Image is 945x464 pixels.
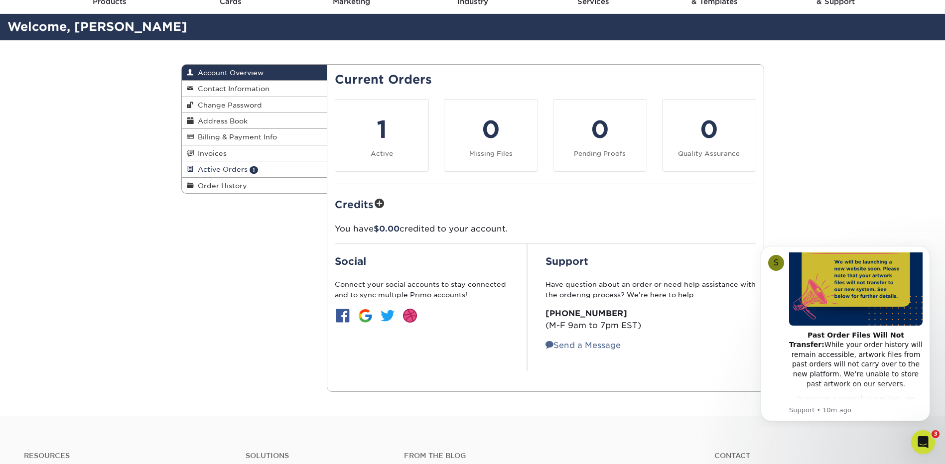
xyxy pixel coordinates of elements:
[545,255,756,267] h2: Support
[662,99,756,172] a: 0 Quality Assurance
[335,255,509,267] h2: Social
[746,237,945,427] iframe: Intercom notifications message
[194,149,227,157] span: Invoices
[43,169,177,178] p: Message from Support, sent 10m ago
[341,112,422,147] div: 1
[335,308,351,324] img: btn-facebook.jpg
[194,117,248,125] span: Address Book
[545,279,756,300] p: Have question about an order or need help assistance with the ordering process? We’re here to help:
[335,279,509,300] p: Connect your social accounts to stay connected and to sync multiple Primo accounts!
[182,161,327,177] a: Active Orders 1
[182,145,327,161] a: Invoices
[2,434,85,461] iframe: Google Customer Reviews
[545,308,756,332] p: (M-F 9am to 7pm EST)
[246,452,389,460] h4: Solutions
[182,178,327,193] a: Order History
[335,196,756,212] h2: Credits
[714,452,921,460] a: Contact
[678,150,740,157] small: Quality Assurance
[182,65,327,81] a: Account Overview
[669,112,750,147] div: 0
[194,133,277,141] span: Billing & Payment Info
[545,309,627,318] strong: [PHONE_NUMBER]
[404,452,687,460] h4: From the Blog
[194,85,270,93] span: Contact Information
[450,112,532,147] div: 0
[335,223,756,235] p: You have credited to your account.
[553,99,647,172] a: 0 Pending Proofs
[194,165,248,173] span: Active Orders
[335,73,756,87] h2: Current Orders
[43,157,177,235] div: To ensure a smooth transition, we encourage you to log in to your account and download any files ...
[545,341,621,350] a: Send a Message
[371,150,393,157] small: Active
[911,430,935,454] iframe: Intercom live chat
[194,69,264,77] span: Account Overview
[194,101,262,109] span: Change Password
[559,112,641,147] div: 0
[182,97,327,113] a: Change Password
[932,430,940,438] span: 3
[574,150,626,157] small: Pending Proofs
[182,81,327,97] a: Contact Information
[194,182,247,190] span: Order History
[402,308,418,324] img: btn-dribbble.jpg
[469,150,513,157] small: Missing Files
[24,452,231,460] h4: Resources
[335,99,429,172] a: 1 Active
[444,99,538,172] a: 0 Missing Files
[380,308,396,324] img: btn-twitter.jpg
[357,308,373,324] img: btn-google.jpg
[182,129,327,145] a: Billing & Payment Info
[374,224,400,233] span: $0.00
[182,113,327,129] a: Address Book
[250,166,258,174] span: 1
